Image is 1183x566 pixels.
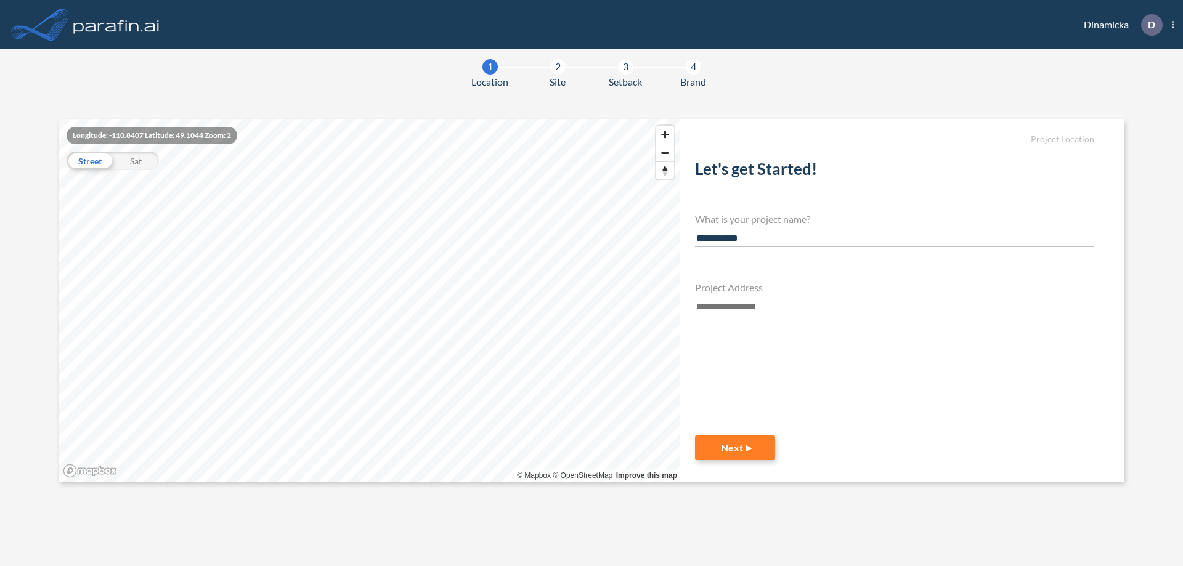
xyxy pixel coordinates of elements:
canvas: Map [59,119,680,482]
h5: Project Location [695,134,1094,145]
div: Street [67,152,113,170]
p: D [1148,19,1155,30]
button: Zoom in [656,126,674,144]
a: Mapbox [517,471,551,480]
h4: What is your project name? [695,213,1094,225]
h2: Let's get Started! [695,160,1094,184]
div: 3 [618,59,633,75]
div: 1 [482,59,498,75]
span: Setback [609,75,642,89]
div: 2 [550,59,566,75]
span: Location [471,75,508,89]
span: Brand [680,75,706,89]
a: Improve this map [616,471,677,480]
span: Site [550,75,566,89]
button: Reset bearing to north [656,161,674,179]
button: Next [695,435,775,460]
div: Sat [113,152,159,170]
a: OpenStreetMap [553,471,612,480]
button: Zoom out [656,144,674,161]
h4: Project Address [695,281,1094,293]
div: 4 [686,59,701,75]
img: logo [71,12,162,37]
a: Mapbox homepage [63,464,117,478]
span: Reset bearing to north [656,162,674,179]
div: Dinamicka [1065,14,1174,36]
div: Longitude: -110.8407 Latitude: 49.1044 Zoom: 2 [67,127,237,144]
